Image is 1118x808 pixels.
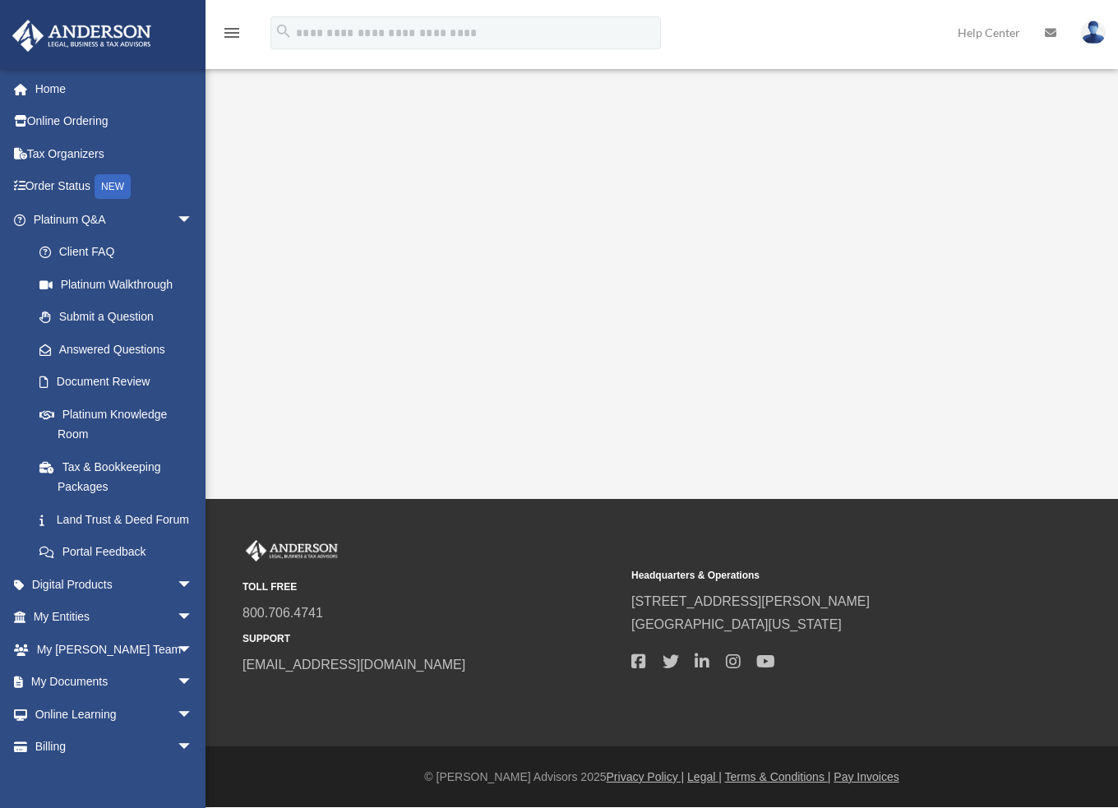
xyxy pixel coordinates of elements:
small: SUPPORT [243,630,620,648]
a: Portal Feedback [23,536,218,569]
span: arrow_drop_down [177,633,210,667]
a: Document Review [23,366,210,399]
div: © [PERSON_NAME] Advisors 2025 [206,767,1118,787]
a: Platinum Knowledge Room [23,398,218,450]
a: Answered Questions [23,333,218,366]
a: Order StatusNEW [12,170,218,204]
img: Anderson Advisors Platinum Portal [7,20,156,52]
img: Anderson Advisors Platinum Portal [243,540,341,561]
span: arrow_drop_down [177,731,210,764]
i: menu [222,23,242,43]
a: Digital Productsarrow_drop_down [12,568,218,601]
a: Tax Organizers [12,137,218,170]
a: Pay Invoices [834,770,899,783]
a: Billingarrow_drop_down [12,731,218,764]
a: [STREET_ADDRESS][PERSON_NAME] [631,594,870,608]
a: Terms & Conditions | [725,770,831,783]
span: arrow_drop_down [177,698,210,732]
i: search [275,22,293,40]
a: Legal | [687,770,722,783]
a: Submit a Question [23,301,218,334]
a: [EMAIL_ADDRESS][DOMAIN_NAME] [243,658,465,672]
small: TOLL FREE [243,579,620,596]
a: Land Trust & Deed Forum [23,503,218,536]
a: My [PERSON_NAME] Teamarrow_drop_down [12,633,218,666]
a: Platinum Q&Aarrow_drop_down [12,203,218,236]
a: Client FAQ [23,236,218,269]
a: Tax & Bookkeeping Packages [23,450,218,503]
a: Online Learningarrow_drop_down [12,698,218,731]
a: My Documentsarrow_drop_down [12,666,218,699]
span: arrow_drop_down [177,568,210,602]
span: arrow_drop_down [177,666,210,699]
img: User Pic [1081,21,1106,44]
a: Platinum Walkthrough [23,268,218,301]
a: My Entitiesarrow_drop_down [12,601,218,634]
span: arrow_drop_down [177,203,210,237]
div: NEW [95,174,131,199]
a: [GEOGRAPHIC_DATA][US_STATE] [631,617,842,631]
a: 800.706.4741 [243,606,323,620]
a: menu [222,29,242,43]
a: Privacy Policy | [607,770,685,783]
small: Headquarters & Operations [631,567,1009,584]
a: Online Ordering [12,105,218,138]
span: arrow_drop_down [177,601,210,635]
a: Home [12,72,218,105]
